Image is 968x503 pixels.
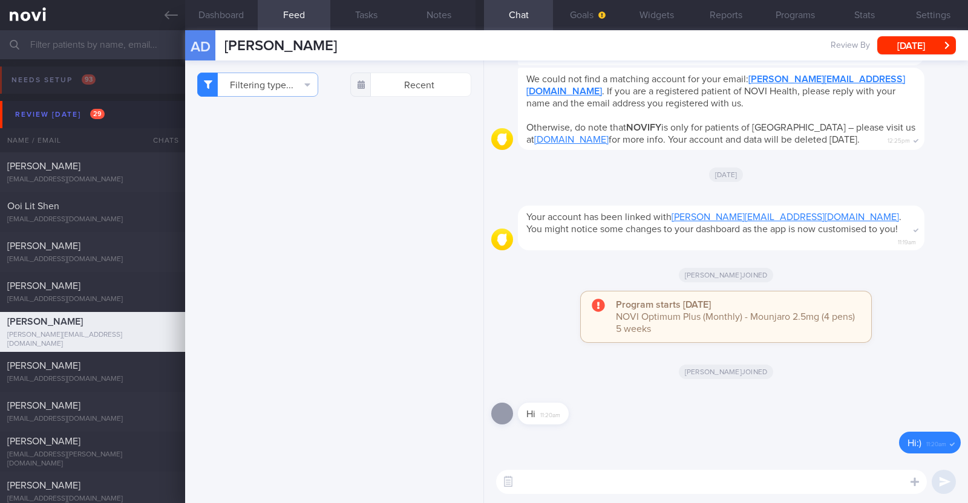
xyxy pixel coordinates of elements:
span: 12:25pm [888,134,910,145]
span: 5 weeks [616,324,651,334]
span: [PERSON_NAME] [7,161,80,171]
span: [PERSON_NAME] [224,39,337,53]
strong: NOVIFY [626,123,661,132]
div: [EMAIL_ADDRESS][DOMAIN_NAME] [7,295,178,304]
div: [EMAIL_ADDRESS][DOMAIN_NAME] [7,255,178,264]
div: [EMAIL_ADDRESS][DOMAIN_NAME] [7,375,178,384]
div: Review [DATE] [12,106,108,123]
span: NOVI Optimum Plus (Monthly) - Mounjaro 2.5mg (4 pens) [616,312,855,322]
span: 29 [90,109,105,119]
span: Otherwise, do note that is only for patients of [GEOGRAPHIC_DATA] – please visit us at for more i... [526,123,915,144]
span: [PERSON_NAME] joined [679,365,774,379]
strong: Program starts [DATE] [616,300,711,310]
span: [PERSON_NAME] [7,241,80,251]
div: [EMAIL_ADDRESS][DOMAIN_NAME] [7,175,178,184]
button: [DATE] [877,36,956,54]
span: Review By [831,41,870,51]
span: 93 [82,74,96,85]
span: [PERSON_NAME] [7,281,80,291]
span: Ooi Lit Shen [7,201,59,211]
a: [PERSON_NAME][EMAIL_ADDRESS][DOMAIN_NAME] [526,74,905,96]
div: [PERSON_NAME][EMAIL_ADDRESS][DOMAIN_NAME] [7,331,178,349]
span: [DATE] [709,167,744,182]
div: [EMAIL_ADDRESS][DOMAIN_NAME] [7,215,178,224]
span: Hi [526,409,535,419]
span: Hi:) [907,438,921,448]
span: We could not find a matching account for your email: . If you are a registered patient of NOVI He... [526,74,905,108]
span: [PERSON_NAME] [7,401,80,411]
a: [PERSON_NAME][EMAIL_ADDRESS][DOMAIN_NAME] [672,212,899,222]
div: [EMAIL_ADDRESS][PERSON_NAME][DOMAIN_NAME] [7,450,178,469]
div: AD [177,23,223,70]
div: Chats [137,128,185,152]
span: 11:20am [926,437,946,449]
span: [PERSON_NAME] [7,361,80,371]
a: [DOMAIN_NAME] [534,135,609,144]
span: 11:20am [540,408,560,420]
div: Needs setup [8,72,99,88]
span: Your account has been linked with . You might notice some changes to your dashboard as the app is... [526,212,901,234]
span: 11:19am [898,235,916,247]
button: Filtering type... [197,73,318,97]
div: [EMAIL_ADDRESS][DOMAIN_NAME] [7,415,178,424]
span: [PERSON_NAME] joined [679,268,774,282]
span: [PERSON_NAME] [7,481,80,490]
span: [PERSON_NAME] [7,436,80,446]
span: [PERSON_NAME] [7,317,83,326]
